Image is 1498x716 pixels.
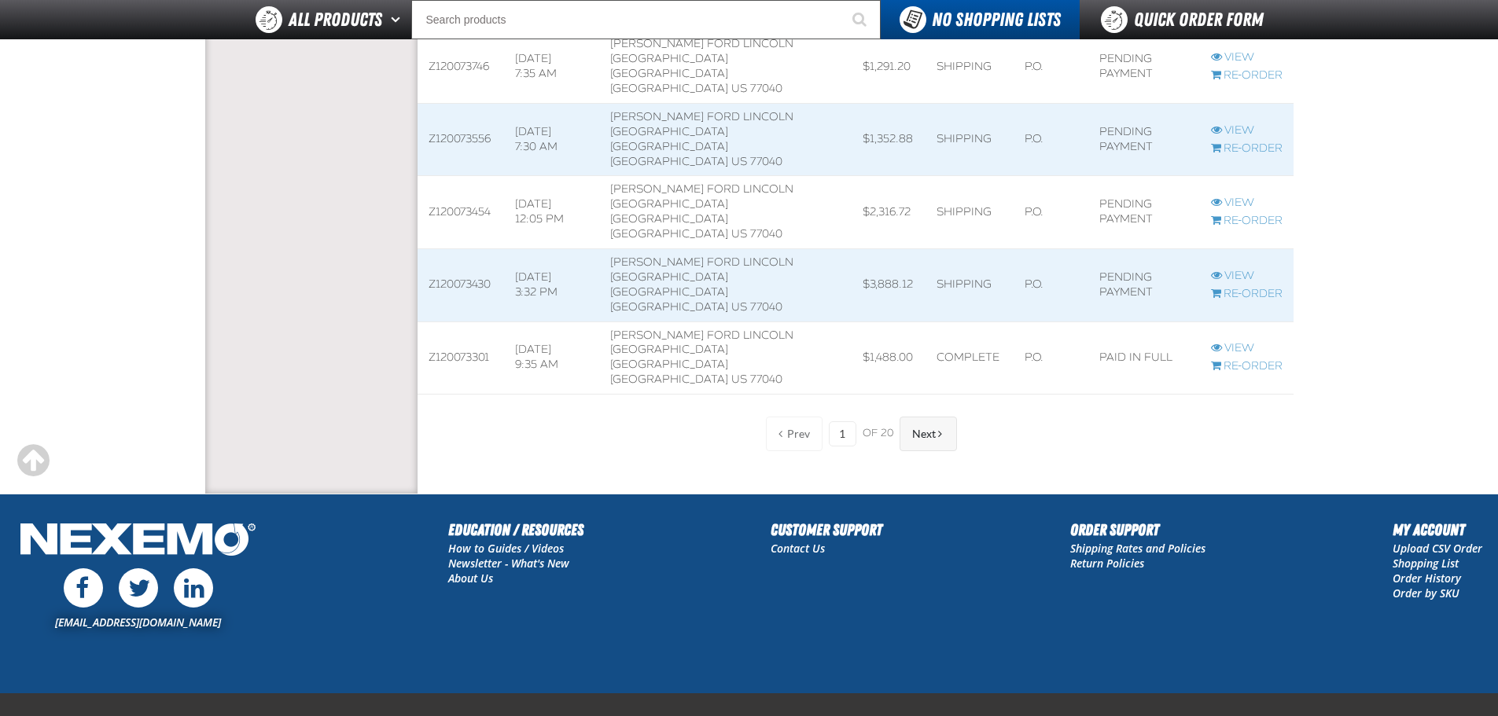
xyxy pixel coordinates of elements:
[418,176,504,249] td: Z120073454
[610,182,793,196] span: [PERSON_NAME] Ford Lincoln
[1393,518,1482,542] h2: My Account
[504,321,600,395] td: [DATE] 9:35 AM
[852,248,926,321] td: $3,888.12
[750,227,782,241] bdo: 77040
[1070,518,1205,542] h2: Order Support
[1211,123,1283,138] a: View Z120073556 order
[1211,341,1283,356] a: View Z120073301 order
[1211,269,1283,284] a: View Z120073430 order
[610,197,728,211] span: [GEOGRAPHIC_DATA]
[731,227,747,241] span: US
[1014,31,1088,104] td: P.O.
[504,31,600,104] td: [DATE] 7:35 AM
[1211,68,1283,83] a: Re-Order Z120073746 order
[1393,586,1459,600] a: Order by SKU
[1088,248,1199,321] td: Pending payment
[771,541,825,556] a: Contact Us
[912,428,936,440] span: Next Page
[504,103,600,176] td: [DATE] 7:30 AM
[750,82,782,95] bdo: 77040
[55,615,221,630] a: [EMAIL_ADDRESS][DOMAIN_NAME]
[926,176,1014,249] td: Shipping
[418,248,504,321] td: Z120073430
[610,358,728,371] span: [GEOGRAPHIC_DATA]
[1070,556,1144,571] a: Return Policies
[16,443,50,478] div: Scroll to the top
[731,155,747,168] span: US
[1211,359,1283,374] a: Re-Order Z120073301 order
[610,37,793,50] span: [PERSON_NAME] Ford Lincoln
[610,329,793,342] span: [PERSON_NAME] Ford Lincoln
[1211,141,1283,156] a: Re-Order Z120073556 order
[610,343,728,356] span: [GEOGRAPHIC_DATA]
[448,571,493,586] a: About Us
[750,155,782,168] bdo: 77040
[750,373,782,386] bdo: 77040
[1014,176,1088,249] td: P.O.
[1211,196,1283,211] a: View Z120073454 order
[448,541,564,556] a: How to Guides / Videos
[1088,321,1199,395] td: Paid in full
[504,248,600,321] td: [DATE] 3:32 PM
[852,103,926,176] td: $1,352.88
[418,321,504,395] td: Z120073301
[926,321,1014,395] td: Complete
[932,9,1061,31] span: No Shopping Lists
[852,321,926,395] td: $1,488.00
[610,125,728,138] span: [GEOGRAPHIC_DATA]
[610,110,793,123] span: [PERSON_NAME] Ford Lincoln
[750,300,782,314] bdo: 77040
[1014,103,1088,176] td: P.O.
[610,212,728,226] span: [GEOGRAPHIC_DATA]
[829,421,856,446] input: Current page number
[610,373,728,386] span: [GEOGRAPHIC_DATA]
[16,518,260,564] img: Nexemo Logo
[1088,176,1199,249] td: Pending payment
[863,427,893,441] span: of 20
[504,176,600,249] td: [DATE] 12:05 PM
[418,103,504,176] td: Z120073556
[1211,287,1283,302] a: Re-Order Z120073430 order
[1088,31,1199,104] td: Pending payment
[852,31,926,104] td: $1,291.20
[289,6,382,34] span: All Products
[1393,556,1459,571] a: Shopping List
[418,31,504,104] td: Z120073746
[610,300,728,314] span: [GEOGRAPHIC_DATA]
[926,248,1014,321] td: Shipping
[610,82,728,95] span: [GEOGRAPHIC_DATA]
[852,176,926,249] td: $2,316.72
[448,556,569,571] a: Newsletter - What's New
[731,82,747,95] span: US
[771,518,882,542] h2: Customer Support
[610,270,728,284] span: [GEOGRAPHIC_DATA]
[1014,248,1088,321] td: P.O.
[1393,541,1482,556] a: Upload CSV Order
[900,417,957,451] button: Next Page
[731,300,747,314] span: US
[1393,571,1461,586] a: Order History
[1014,321,1088,395] td: P.O.
[926,103,1014,176] td: Shipping
[610,140,728,153] span: [GEOGRAPHIC_DATA]
[610,52,728,65] span: [GEOGRAPHIC_DATA]
[610,285,728,299] span: [GEOGRAPHIC_DATA]
[610,67,728,80] span: [GEOGRAPHIC_DATA]
[448,518,583,542] h2: Education / Resources
[926,31,1014,104] td: Shipping
[610,155,728,168] span: [GEOGRAPHIC_DATA]
[731,373,747,386] span: US
[1088,103,1199,176] td: Pending payment
[610,255,793,269] span: [PERSON_NAME] Ford Lincoln
[610,227,728,241] span: [GEOGRAPHIC_DATA]
[1070,541,1205,556] a: Shipping Rates and Policies
[1211,50,1283,65] a: View Z120073746 order
[1211,214,1283,229] a: Re-Order Z120073454 order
